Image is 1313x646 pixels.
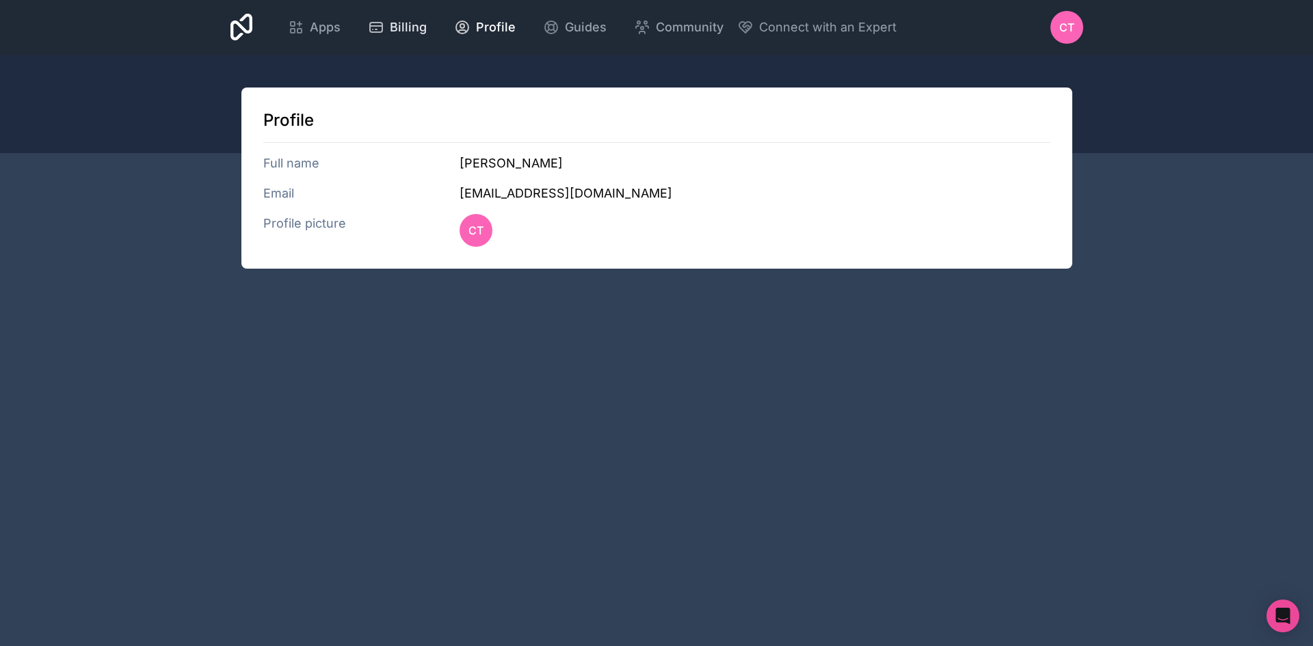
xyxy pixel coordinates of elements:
h3: [EMAIL_ADDRESS][DOMAIN_NAME] [460,184,1050,203]
span: CT [1059,19,1074,36]
h3: [PERSON_NAME] [460,154,1050,173]
a: Billing [357,12,438,42]
button: Connect with an Expert [737,18,897,37]
span: Community [656,18,724,37]
h3: Profile picture [263,214,460,247]
span: Billing [390,18,427,37]
h3: Full name [263,154,460,173]
span: CT [468,222,483,239]
span: Profile [476,18,516,37]
a: Profile [443,12,527,42]
a: Apps [277,12,352,42]
span: Connect with an Expert [759,18,897,37]
div: Open Intercom Messenger [1266,600,1299,632]
h3: Email [263,184,460,203]
span: Guides [565,18,607,37]
span: Apps [310,18,341,37]
a: Community [623,12,734,42]
h1: Profile [263,109,1050,131]
a: Guides [532,12,618,42]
